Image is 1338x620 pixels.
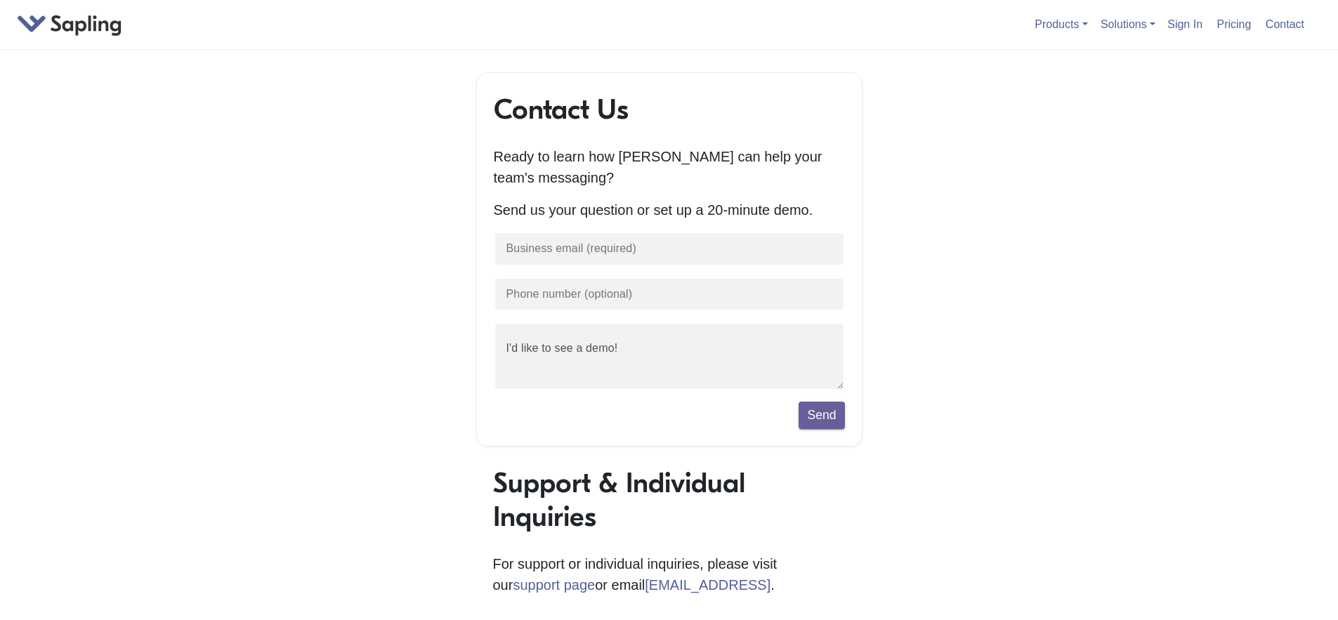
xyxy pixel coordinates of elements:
textarea: I'd like to see a demo! [494,322,845,390]
input: Phone number (optional) [494,277,845,312]
a: Contact [1260,13,1310,36]
p: Send us your question or set up a 20-minute demo. [494,199,845,220]
h1: Contact Us [494,93,845,126]
a: Pricing [1212,13,1257,36]
a: Products [1035,18,1087,30]
input: Business email (required) [494,232,845,266]
p: Ready to learn how [PERSON_NAME] can help your team's messaging? [494,146,845,188]
a: support page [513,577,595,593]
a: [EMAIL_ADDRESS] [645,577,770,593]
h1: Support & Individual Inquiries [493,466,846,534]
a: Sign In [1162,13,1208,36]
p: For support or individual inquiries, please visit our or email . [493,553,846,595]
a: Solutions [1101,18,1155,30]
button: Send [799,402,844,428]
